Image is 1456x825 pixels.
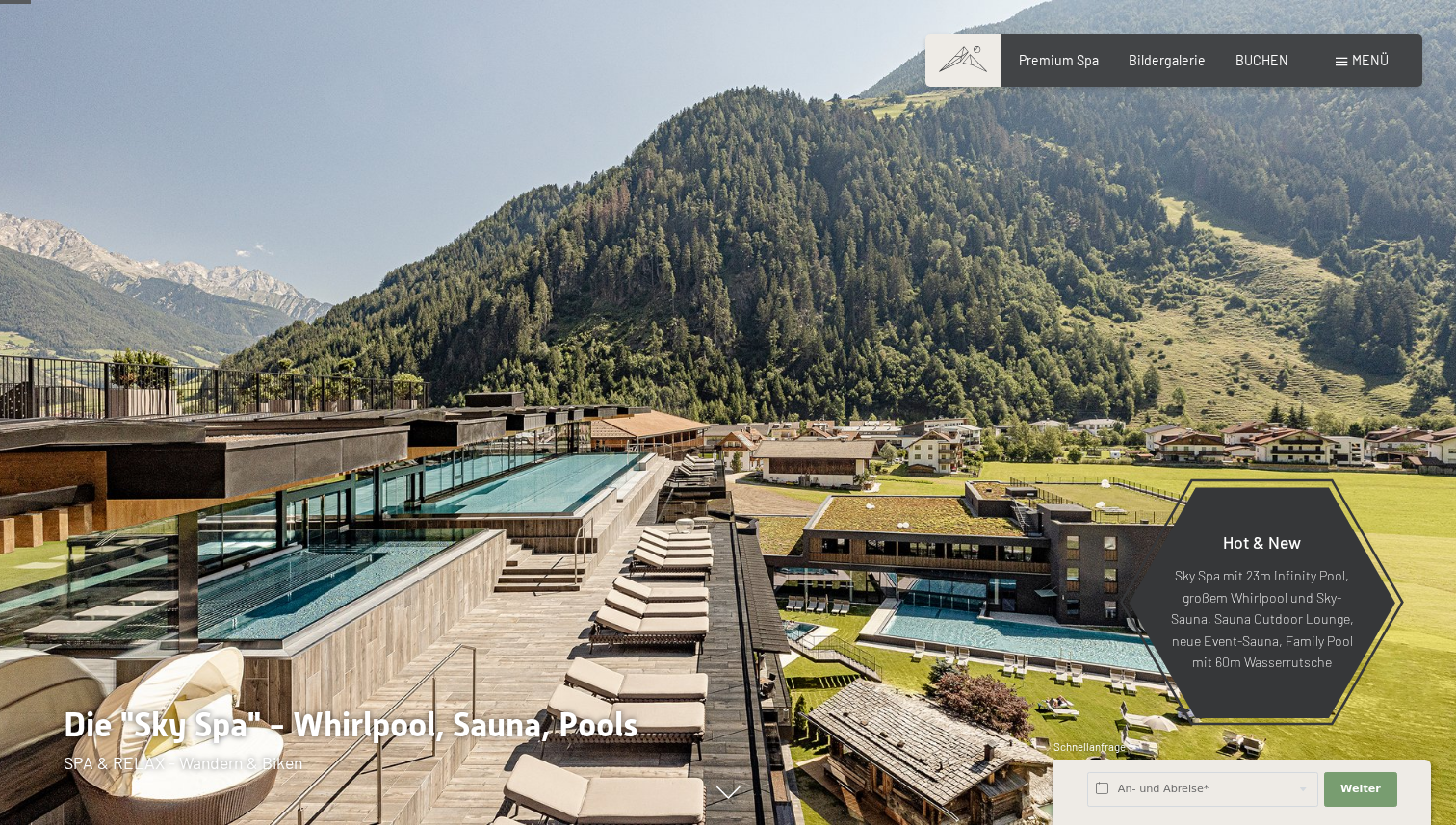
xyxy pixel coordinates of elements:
[1128,486,1396,719] a: Hot & New Sky Spa mit 23m Infinity Pool, großem Whirlpool und Sky-Sauna, Sauna Outdoor Lounge, ne...
[1170,565,1354,674] p: Sky Spa mit 23m Infinity Pool, großem Whirlpool und Sky-Sauna, Sauna Outdoor Lounge, neue Event-S...
[1352,52,1389,68] span: Menü
[1129,52,1206,68] a: Bildergalerie
[1019,52,1099,68] a: Premium Spa
[1324,772,1397,807] button: Weiter
[1235,52,1288,68] a: BUCHEN
[1053,740,1126,753] span: Schnellanfrage
[1340,782,1381,797] span: Weiter
[1223,531,1301,553] span: Hot & New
